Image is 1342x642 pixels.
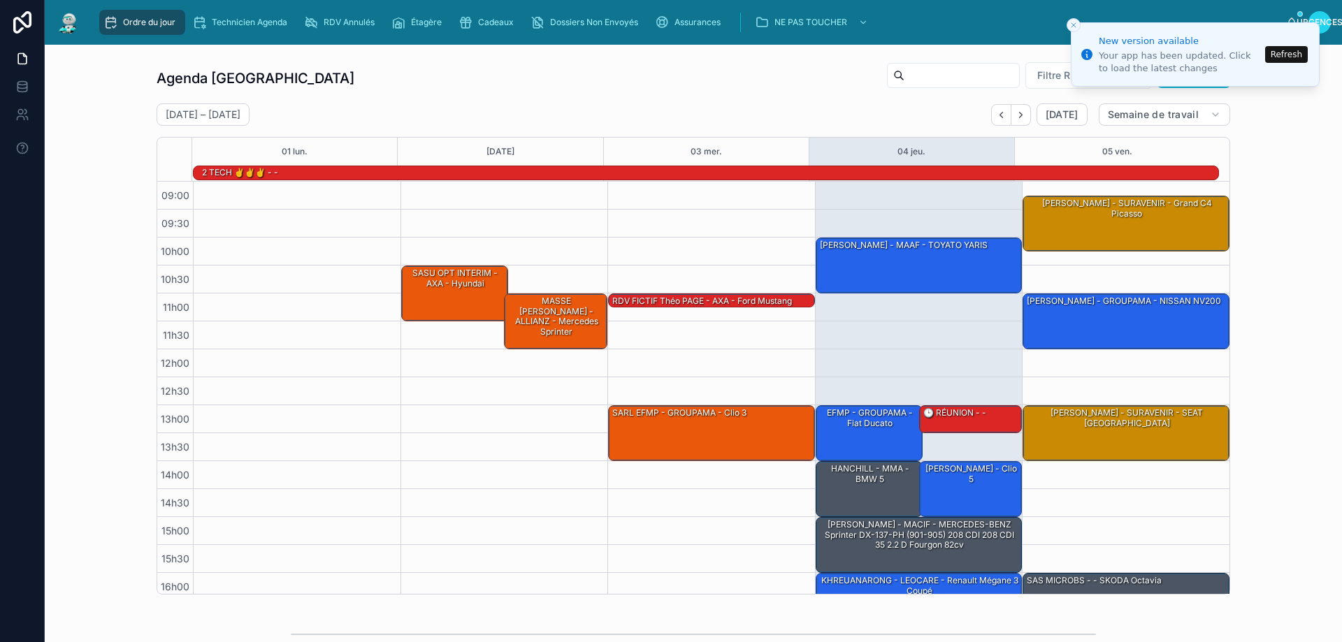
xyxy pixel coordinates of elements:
[157,70,354,87] font: Agenda [GEOGRAPHIC_DATA]
[161,413,189,425] font: 13h00
[201,166,280,180] div: 2 TECH ✌️✌️✌️ - -
[454,10,524,35] a: Cadeaux
[1042,198,1212,218] font: [PERSON_NAME] - SURAVENIR - Grand C4 Picasso
[526,10,648,35] a: Dossiers Non Envoyés
[163,329,189,341] font: 11h30
[411,17,442,27] font: Étagère
[282,138,308,166] button: 01 lun.
[1011,104,1031,126] button: Suivant
[816,518,1022,572] div: [PERSON_NAME] - MACIF - MERCEDES-BENZ Sprinter DX-137-PH (901-905) 208 CDI 208 CDI 35 2.2 D Fourg...
[1265,46,1308,63] button: Refresh
[831,463,909,483] font: HANCHILL - MMA - BMW 5
[99,10,185,35] a: Ordre du jour
[166,108,240,120] font: [DATE] – [DATE]
[925,463,1017,483] font: [PERSON_NAME] - clio 5
[923,407,986,418] font: 🕒 RÉUNION - -
[212,17,287,27] font: Technicien Agenda
[505,294,607,349] div: MASSE [PERSON_NAME] - ALLIANZ - Mercedes sprinter
[612,296,792,306] font: RDV FICTIF Théo PAGE - AXA - ford mustang
[161,525,189,537] font: 15h00
[1067,18,1081,32] button: Close toast
[674,17,721,27] font: Assurances
[1037,103,1088,126] button: [DATE]
[324,17,375,27] font: RDV Annulés
[612,407,746,418] font: SARL EFMP - GROUPAMA - Clio 3
[920,406,1022,432] div: 🕒 RÉUNION - -
[1051,407,1203,428] font: [PERSON_NAME] - SURAVENIR - SEAT [GEOGRAPHIC_DATA]
[1099,50,1261,75] div: Your app has been updated. Click to load the latest changes
[816,406,923,460] div: EFMP - GROUPAMA - Fiat Ducato
[991,104,1011,126] button: Dos
[920,462,1022,516] div: [PERSON_NAME] - clio 5
[820,240,988,250] font: [PERSON_NAME] - MAAF - TOYATO YARIS
[300,10,384,35] a: RDV Annulés
[816,462,923,516] div: HANCHILL - MMA - BMW 5
[412,268,498,288] font: SASU OPT INTERIM - AXA - hyundai
[486,138,514,166] button: [DATE]
[816,238,1022,293] div: [PERSON_NAME] - MAAF - TOYATO YARIS
[1102,138,1132,166] button: 05 ven.
[202,167,278,177] font: 2 TECH ✌️✌️✌️ - -
[163,301,189,313] font: 11h00
[161,581,189,592] font: 16h00
[188,10,297,35] a: Technicien Agenda
[609,406,814,460] div: SARL EFMP - GROUPAMA - Clio 3
[92,7,1286,38] div: contenu déroulant
[282,146,308,156] font: 01 lun.
[651,10,730,35] a: Assurances
[691,138,722,166] button: 03 mer.
[1027,296,1221,306] font: [PERSON_NAME] - GROUPAMA - NISSAN NV200
[161,385,189,397] font: 12h30
[1037,69,1123,81] font: Filtre RDV pris par
[161,469,189,481] font: 14h00
[609,294,814,308] div: RDV FICTIF Théo PAGE - AXA - ford mustang
[515,296,598,336] font: MASSE [PERSON_NAME] - ALLIANZ - Mercedes sprinter
[1099,34,1261,48] div: New version available
[402,266,508,321] div: SASU OPT INTERIM - AXA - hyundai
[161,217,189,229] font: 09:30
[816,574,1022,628] div: KHREUANARONG - LEOCARE - Renault Mégane 3 coupé
[161,273,189,285] font: 10h30
[478,17,514,27] font: Cadeaux
[1027,575,1162,585] font: SAS MICROBS - - SKODA Octavia
[1099,103,1230,126] button: Semaine de travail
[825,519,1014,550] font: [PERSON_NAME] - MACIF - MERCEDES-BENZ Sprinter DX-137-PH (901-905) 208 CDI 208 CDI 35 2.2 D Fourg...
[161,245,189,257] font: 10h00
[387,10,452,35] a: Étagère
[550,17,638,27] font: Dossiers Non Envoyés
[1023,294,1229,349] div: [PERSON_NAME] - GROUPAMA - NISSAN NV200
[161,497,189,509] font: 14h30
[1102,146,1132,156] font: 05 ven.
[1025,62,1152,89] button: Bouton de sélection
[897,146,925,156] font: 04 jeu.
[1023,406,1229,460] div: [PERSON_NAME] - SURAVENIR - SEAT [GEOGRAPHIC_DATA]
[1023,196,1229,251] div: [PERSON_NAME] - SURAVENIR - Grand C4 Picasso
[1108,108,1199,120] font: Semaine de travail
[1046,108,1078,120] font: [DATE]
[56,11,81,34] img: Logo de l'application
[161,189,189,201] font: 09:00
[161,553,189,564] font: 15h30
[774,17,847,27] font: NE PAS TOUCHER
[161,357,189,369] font: 12h00
[691,146,722,156] font: 03 mer.
[751,10,875,35] a: NE PAS TOUCHER
[123,17,175,27] font: Ordre du jour
[486,146,514,156] font: [DATE]
[897,138,925,166] button: 04 jeu.
[827,407,913,428] font: EFMP - GROUPAMA - Fiat Ducato
[161,441,189,453] font: 13h30
[821,575,1018,595] font: KHREUANARONG - LEOCARE - Renault Mégane 3 coupé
